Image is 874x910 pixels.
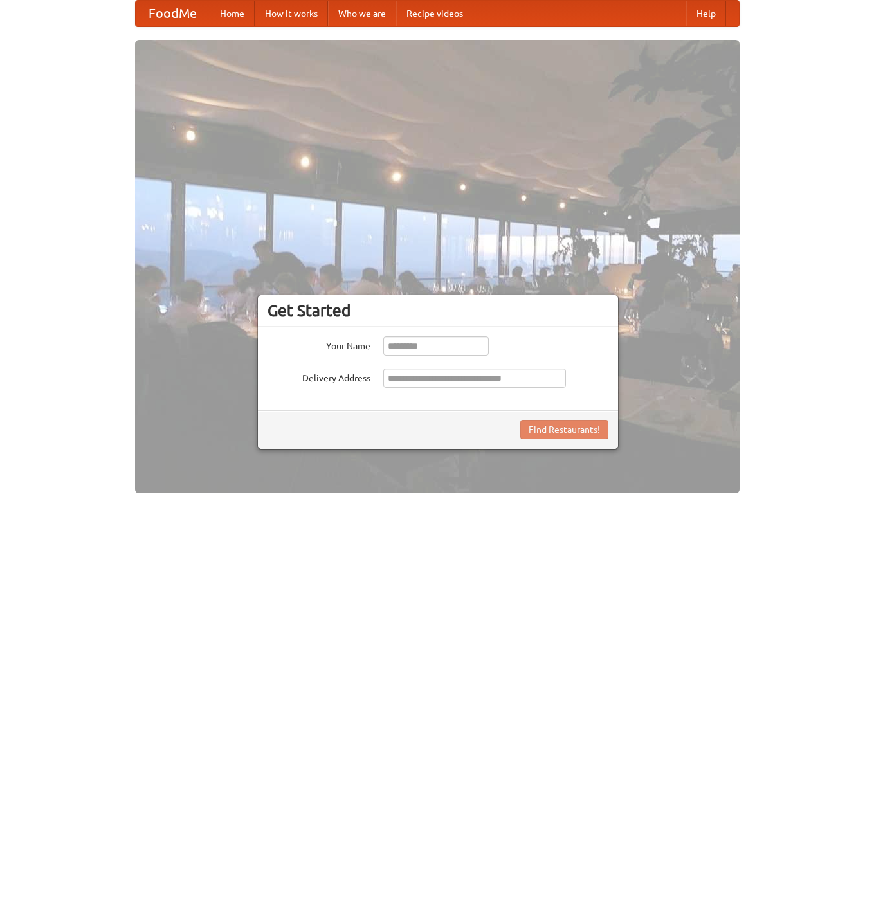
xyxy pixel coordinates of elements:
[268,369,370,385] label: Delivery Address
[210,1,255,26] a: Home
[520,420,608,439] button: Find Restaurants!
[686,1,726,26] a: Help
[328,1,396,26] a: Who we are
[268,336,370,352] label: Your Name
[396,1,473,26] a: Recipe videos
[255,1,328,26] a: How it works
[268,301,608,320] h3: Get Started
[136,1,210,26] a: FoodMe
